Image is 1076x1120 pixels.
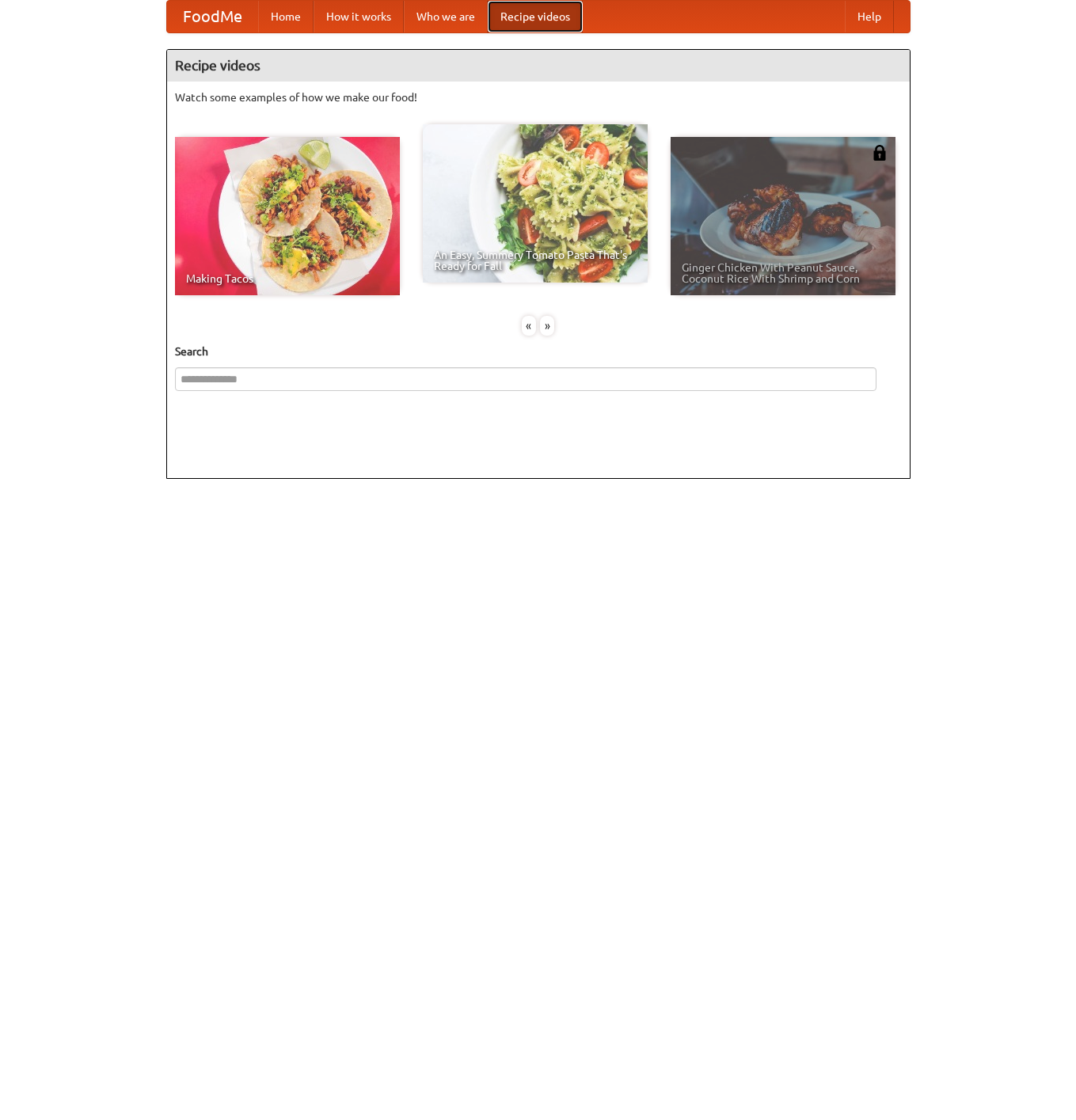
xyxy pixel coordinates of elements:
a: Help [845,1,894,32]
h4: Recipe videos [167,50,910,82]
span: Making Tacos [186,273,389,284]
img: 483408.png [872,145,888,161]
a: Home [258,1,314,32]
a: Making Tacos [175,137,400,295]
div: » [540,316,554,336]
span: An Easy, Summery Tomato Pasta That's Ready for Fall [434,249,637,271]
a: Who we are [404,1,488,32]
a: FoodMe [167,1,258,32]
div: « [522,316,536,336]
p: Watch some examples of how we make our food! [175,89,902,105]
a: An Easy, Summery Tomato Pasta That's Ready for Fall [423,124,648,283]
a: Recipe videos [488,1,583,32]
a: How it works [314,1,404,32]
h5: Search [175,344,902,359]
